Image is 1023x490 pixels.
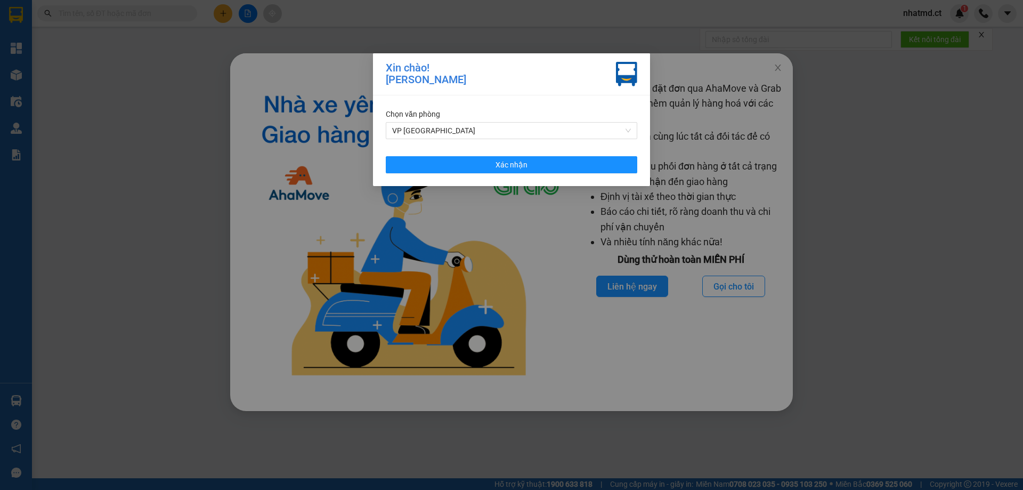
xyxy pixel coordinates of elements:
[386,108,637,120] div: Chọn văn phòng
[392,123,631,139] span: VP Mỹ Đình
[616,62,637,86] img: vxr-icon
[496,159,527,171] span: Xác nhận
[386,156,637,173] button: Xác nhận
[386,62,466,86] div: Xin chào! [PERSON_NAME]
